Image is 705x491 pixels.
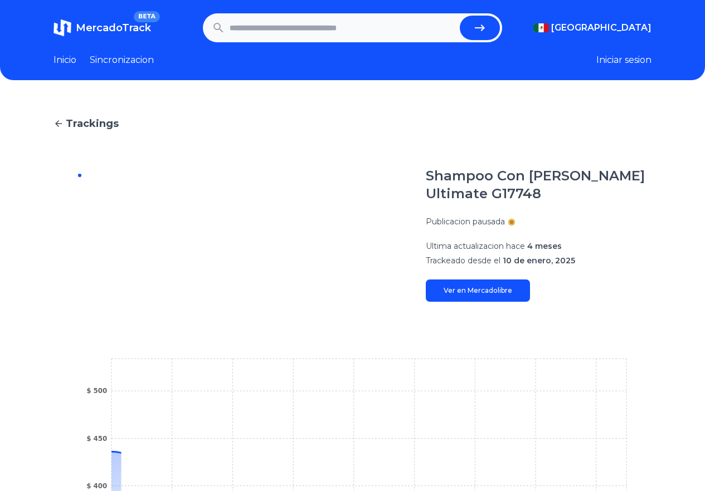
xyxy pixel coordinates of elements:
img: MercadoTrack [54,19,71,37]
span: 4 meses [527,241,562,251]
img: Shampoo Con Cera Meguiars Ultimate G17748 [62,283,80,301]
a: Trackings [54,116,651,131]
button: Iniciar sesion [596,53,651,67]
img: Shampoo Con Cera Meguiars Ultimate G17748 [62,176,80,194]
tspan: $ 450 [86,435,107,443]
a: Sincronizacion [90,53,154,67]
img: Mexico [533,23,549,32]
img: Shampoo Con Cera Meguiars Ultimate G17748 [62,212,80,229]
span: [GEOGRAPHIC_DATA] [551,21,651,35]
a: Inicio [54,53,76,67]
button: [GEOGRAPHIC_DATA] [533,21,651,35]
img: Shampoo Con Cera Meguiars Ultimate G17748 [62,247,80,265]
a: Ver en Mercadolibre [426,279,530,302]
span: BETA [134,11,160,22]
p: Publicacion pausada [426,216,505,227]
span: Trackeado desde el [426,256,500,266]
tspan: $ 500 [86,387,107,395]
img: Shampoo Con Cera Meguiars Ultimate G17748 [111,167,403,310]
span: MercadoTrack [76,22,151,34]
a: MercadoTrackBETA [54,19,151,37]
span: Ultima actualizacion hace [426,241,525,251]
h1: Shampoo Con [PERSON_NAME] Ultimate G17748 [426,167,651,203]
tspan: $ 400 [86,482,107,490]
span: 10 de enero, 2025 [503,256,575,266]
span: Trackings [66,116,119,131]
